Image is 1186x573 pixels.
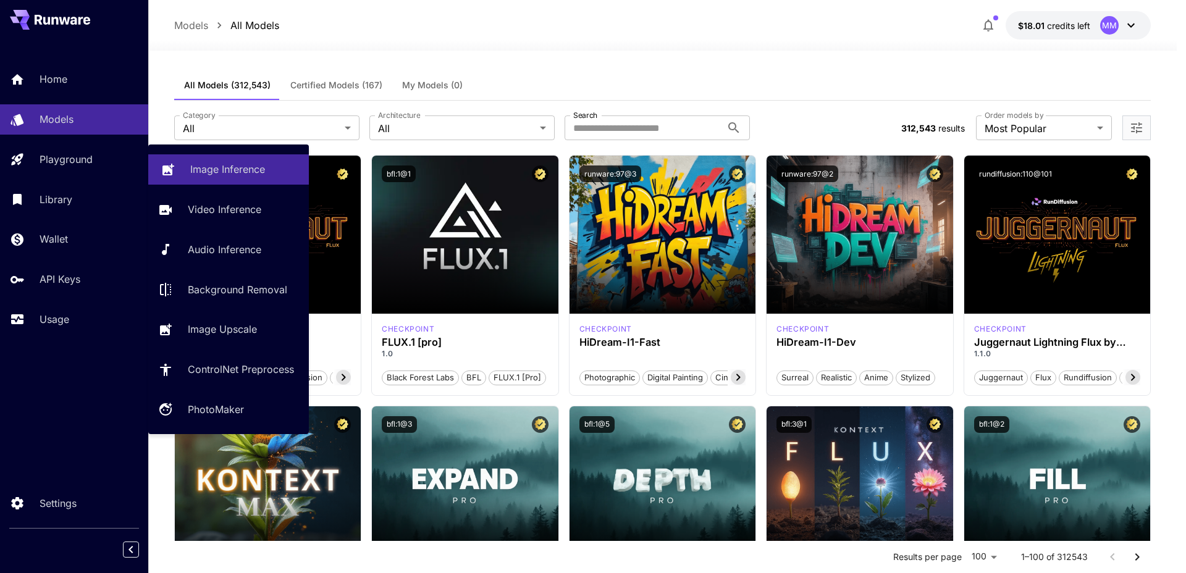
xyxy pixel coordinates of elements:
[40,192,72,207] p: Library
[334,165,351,182] button: Certified Model – Vetted for best performance and includes a commercial license.
[579,416,615,433] button: bfl:1@5
[896,372,935,384] span: Stylized
[579,324,632,335] div: HiDream Fast
[938,123,965,133] span: results
[776,324,829,335] div: HiDream Dev
[1018,20,1047,31] span: $18.01
[643,372,707,384] span: Digital Painting
[901,123,936,133] span: 312,543
[188,202,261,217] p: Video Inference
[188,282,287,297] p: Background Removal
[860,372,893,384] span: Anime
[975,372,1027,384] span: juggernaut
[579,337,746,348] h3: HiDream-I1-Fast
[573,110,597,120] label: Search
[974,348,1141,359] p: 1.1.0
[1018,19,1090,32] div: $18.00633
[290,80,382,91] span: Certified Models (167)
[974,337,1141,348] h3: Juggernaut Lightning Flux by RunDiffusion
[776,165,838,182] button: runware:97@2
[711,372,757,384] span: Cinematic
[579,165,641,182] button: runware:97@3
[1059,372,1116,384] span: rundiffusion
[40,152,93,167] p: Playground
[40,272,80,286] p: API Keys
[382,324,434,335] p: checkpoint
[183,110,216,120] label: Category
[148,274,309,304] a: Background Removal
[382,337,549,348] h3: FLUX.1 [pro]
[148,235,309,265] a: Audio Inference
[40,312,69,327] p: Usage
[729,416,746,433] button: Certified Model – Vetted for best performance and includes a commercial license.
[40,112,74,127] p: Models
[148,194,309,225] a: Video Inference
[40,496,77,511] p: Settings
[148,154,309,185] a: Image Inference
[777,372,813,384] span: Surreal
[974,324,1027,335] p: checkpoint
[402,80,463,91] span: My Models (0)
[148,314,309,345] a: Image Upscale
[188,402,244,417] p: PhotoMaker
[382,348,549,359] p: 1.0
[974,324,1027,335] div: FLUX.1 D
[1124,416,1140,433] button: Certified Model – Vetted for best performance and includes a commercial license.
[776,337,943,348] h3: HiDream-I1-Dev
[378,121,535,136] span: All
[1125,545,1150,569] button: Go to next page
[174,18,208,33] p: Models
[188,362,294,377] p: ControlNet Preprocess
[776,324,829,335] p: checkpoint
[184,80,271,91] span: All Models (312,543)
[1047,20,1090,31] span: credits left
[729,165,746,182] button: Certified Model – Vetted for best performance and includes a commercial license.
[183,121,340,136] span: All
[123,542,139,558] button: Collapse sidebar
[462,372,486,384] span: BFL
[132,538,148,561] div: Collapse sidebar
[893,551,962,563] p: Results per page
[382,416,417,433] button: bfl:1@3
[188,242,261,257] p: Audio Inference
[148,354,309,385] a: ControlNet Preprocess
[580,372,639,384] span: Photographic
[927,416,943,433] button: Certified Model – Vetted for best performance and includes a commercial license.
[174,18,279,33] nav: breadcrumb
[974,416,1009,433] button: bfl:1@2
[378,110,420,120] label: Architecture
[330,372,352,384] span: pro
[532,416,549,433] button: Certified Model – Vetted for best performance and includes a commercial license.
[579,324,632,335] p: checkpoint
[190,162,265,177] p: Image Inference
[334,416,351,433] button: Certified Model – Vetted for best performance and includes a commercial license.
[1120,372,1156,384] span: schnell
[1124,165,1140,182] button: Certified Model – Vetted for best performance and includes a commercial license.
[1031,372,1056,384] span: flux
[776,416,812,433] button: bfl:3@1
[532,165,549,182] button: Certified Model – Vetted for best performance and includes a commercial license.
[188,322,257,337] p: Image Upscale
[985,110,1043,120] label: Order models by
[40,232,68,246] p: Wallet
[489,372,545,384] span: FLUX.1 [pro]
[1100,16,1119,35] div: MM
[230,18,279,33] p: All Models
[382,324,434,335] div: fluxpro
[382,372,458,384] span: Black Forest Labs
[148,395,309,425] a: PhotoMaker
[927,165,943,182] button: Certified Model – Vetted for best performance and includes a commercial license.
[817,372,856,384] span: Realistic
[1006,11,1151,40] button: $18.00633
[1129,120,1144,136] button: Open more filters
[967,548,1001,566] div: 100
[40,72,67,86] p: Home
[1021,551,1088,563] p: 1–100 of 312543
[985,121,1092,136] span: Most Popular
[974,165,1057,182] button: rundiffusion:110@101
[382,165,416,182] button: bfl:1@1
